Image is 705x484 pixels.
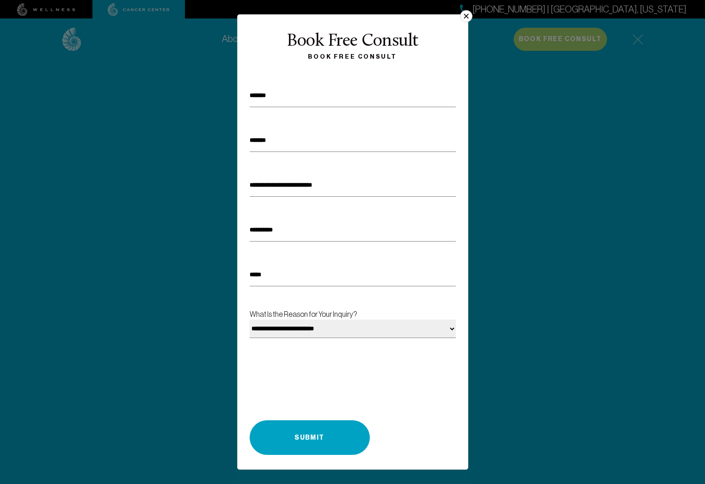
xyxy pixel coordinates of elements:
[247,51,458,62] div: Book Free Consult
[247,32,458,51] div: Book Free Consult
[460,10,472,22] button: ×
[250,320,456,338] select: What Is the Reason for Your Inquiry?
[250,309,456,353] label: What Is the Reason for Your Inquiry?
[250,360,389,395] iframe: Widget containing checkbox for hCaptcha security challenge
[250,420,370,455] button: Submit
